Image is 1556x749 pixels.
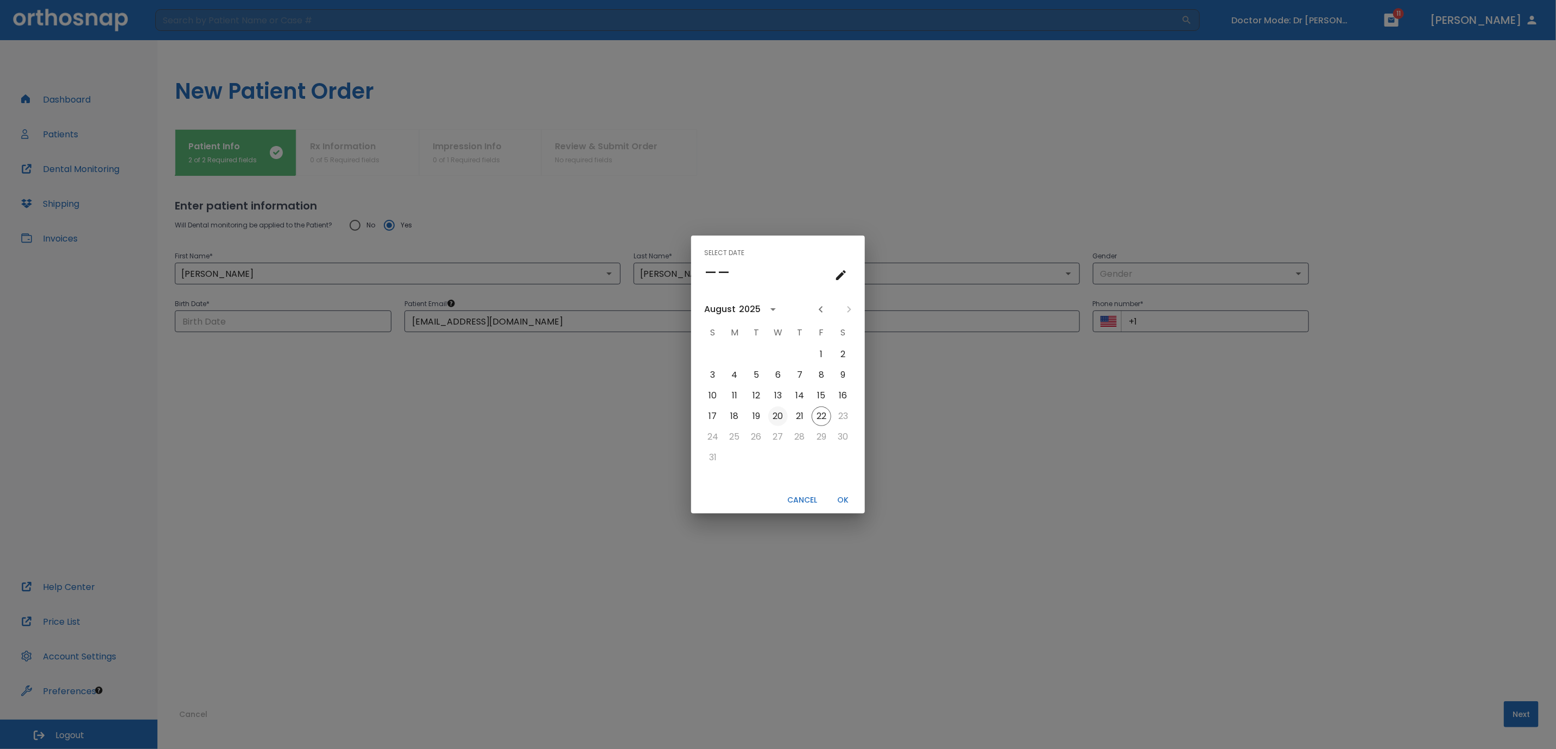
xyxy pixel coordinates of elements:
[703,386,723,405] button: Aug 10, 2025
[768,322,788,344] span: W
[826,491,861,509] button: OK
[747,322,766,344] span: T
[704,244,744,262] span: Select date
[830,264,852,286] button: calendar view is open, go to text input view
[739,303,761,316] div: 2025
[812,300,830,319] button: Previous month
[790,407,809,426] button: Aug 21, 2025
[764,300,782,319] button: calendar view is open, switch to year view
[790,365,809,385] button: Aug 7, 2025
[703,365,723,385] button: Aug 3, 2025
[812,386,831,405] button: Aug 15, 2025
[704,261,730,284] h4: ––
[747,407,766,426] button: Aug 19, 2025
[812,407,831,426] button: Aug 22, 2025
[790,386,809,405] button: Aug 14, 2025
[790,322,809,344] span: T
[833,386,853,405] button: Aug 16, 2025
[703,322,723,344] span: S
[747,365,766,385] button: Aug 5, 2025
[768,365,788,385] button: Aug 6, 2025
[725,407,744,426] button: Aug 18, 2025
[812,322,831,344] span: F
[833,365,853,385] button: Aug 9, 2025
[704,303,736,316] div: August
[703,407,723,426] button: Aug 17, 2025
[833,322,853,344] span: S
[812,345,831,364] button: Aug 1, 2025
[768,386,788,405] button: Aug 13, 2025
[747,386,766,405] button: Aug 12, 2025
[725,322,744,344] span: M
[833,345,853,364] button: Aug 2, 2025
[783,491,821,509] button: Cancel
[812,365,831,385] button: Aug 8, 2025
[725,386,744,405] button: Aug 11, 2025
[768,407,788,426] button: Aug 20, 2025
[725,365,744,385] button: Aug 4, 2025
